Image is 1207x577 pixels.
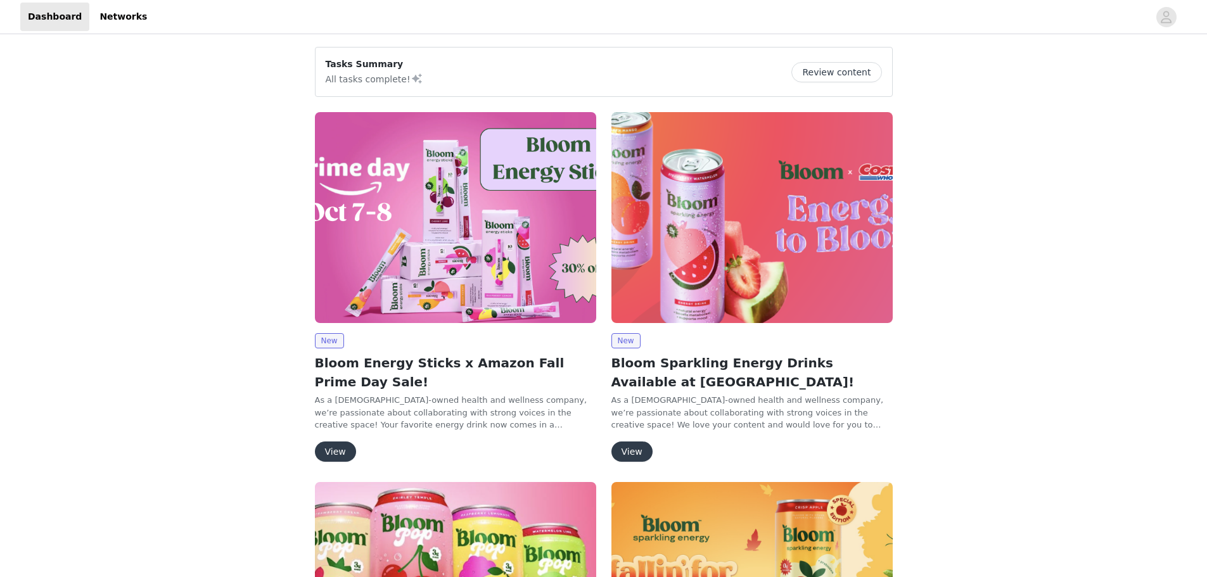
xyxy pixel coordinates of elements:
img: Bloom Nutrition [315,112,596,323]
a: View [611,447,653,457]
span: New [611,333,641,348]
p: As a [DEMOGRAPHIC_DATA]-owned health and wellness company, we’re passionate about collaborating w... [315,394,596,431]
img: Bloom Nutrition [611,112,893,323]
p: As a [DEMOGRAPHIC_DATA]-owned health and wellness company, we’re passionate about collaborating w... [611,394,893,431]
h2: Bloom Energy Sticks x Amazon Fall Prime Day Sale! [315,353,596,391]
button: View [611,441,653,462]
a: Networks [92,3,155,31]
span: New [315,333,344,348]
button: View [315,441,356,462]
p: Tasks Summary [326,58,423,71]
a: View [315,447,356,457]
p: All tasks complete! [326,71,423,86]
div: avatar [1160,7,1172,27]
button: Review content [791,62,881,82]
h2: Bloom Sparkling Energy Drinks Available at [GEOGRAPHIC_DATA]! [611,353,893,391]
a: Dashboard [20,3,89,31]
